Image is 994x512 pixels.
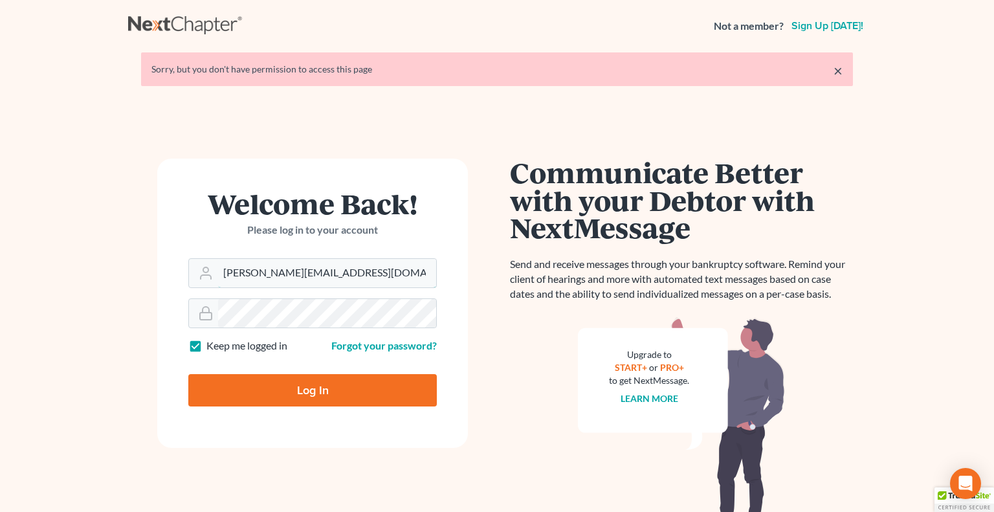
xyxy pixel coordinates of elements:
div: Sorry, but you don't have permission to access this page [151,63,843,76]
input: Email Address [218,259,436,287]
input: Log In [188,374,437,406]
a: Forgot your password? [331,339,437,351]
strong: Not a member? [714,19,784,34]
h1: Welcome Back! [188,190,437,217]
p: Please log in to your account [188,223,437,238]
a: × [834,63,843,78]
label: Keep me logged in [206,339,287,353]
a: START+ [615,362,647,373]
div: to get NextMessage. [609,374,689,387]
span: or [649,362,658,373]
div: Open Intercom Messenger [950,468,981,499]
h1: Communicate Better with your Debtor with NextMessage [510,159,853,241]
a: PRO+ [660,362,684,373]
div: Upgrade to [609,348,689,361]
a: Learn more [621,393,678,404]
p: Send and receive messages through your bankruptcy software. Remind your client of hearings and mo... [510,257,853,302]
a: Sign up [DATE]! [789,21,866,31]
div: TrustedSite Certified [934,487,994,512]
